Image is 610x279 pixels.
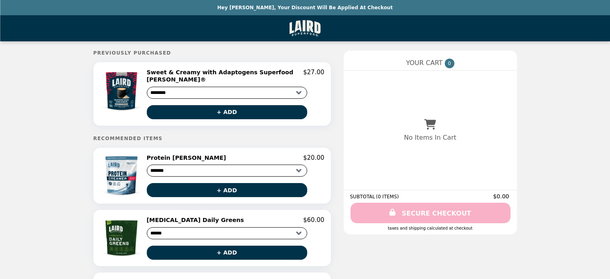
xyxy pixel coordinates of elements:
[147,246,307,260] button: + ADD
[147,227,307,239] select: Select a product variant
[350,226,511,230] div: Taxes and Shipping calculated at checkout
[147,183,307,197] button: + ADD
[350,194,376,200] span: SUBTOTAL
[289,20,320,37] img: Brand Logo
[147,154,229,161] h2: Protein [PERSON_NAME]
[445,59,454,68] span: 0
[376,194,399,200] span: ( 0 ITEMS )
[99,154,144,197] img: Protein Creamer
[93,136,331,141] h5: Recommended Items
[406,59,442,67] span: YOUR CART
[493,193,510,200] span: $0.00
[147,216,247,224] h2: [MEDICAL_DATA] Daily Greens
[303,69,324,83] p: $27.00
[147,87,307,99] select: Select a product variant
[147,105,307,119] button: + ADD
[147,69,304,83] h2: Sweet & Creamy with Adaptogens Superfood [PERSON_NAME]®
[99,69,146,114] img: Sweet & Creamy with Adaptogens Superfood Creamer®
[147,165,307,177] select: Select a product variant
[303,154,324,161] p: $20.00
[303,216,324,224] p: $60.00
[93,50,331,56] h5: Previously Purchased
[217,5,393,10] p: Hey [PERSON_NAME], your discount will be applied at checkout
[404,134,456,141] p: No Items In Cart
[99,216,144,259] img: Prebiotic Daily Greens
